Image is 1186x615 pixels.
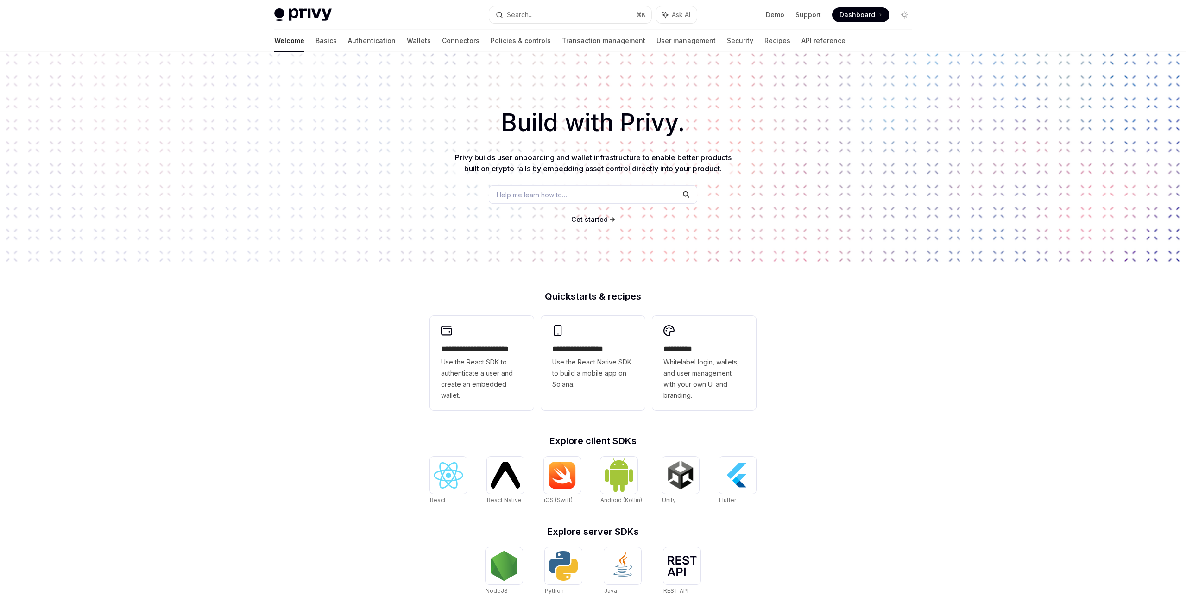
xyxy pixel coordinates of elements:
[430,436,756,446] h2: Explore client SDKs
[544,457,581,505] a: iOS (Swift)iOS (Swift)
[600,496,642,503] span: Android (Kotlin)
[486,587,508,594] span: NodeJS
[430,292,756,301] h2: Quickstarts & recipes
[663,357,745,401] span: Whitelabel login, wallets, and user management with your own UI and branding.
[656,30,716,52] a: User management
[667,556,697,576] img: REST API
[507,9,533,20] div: Search...
[795,10,821,19] a: Support
[636,11,646,19] span: ⌘ K
[541,316,645,410] a: **** **** **** ***Use the React Native SDK to build a mobile app on Solana.
[552,357,634,390] span: Use the React Native SDK to build a mobile app on Solana.
[274,30,304,52] a: Welcome
[663,547,700,596] a: REST APIREST API
[549,551,578,581] img: Python
[442,30,479,52] a: Connectors
[489,551,519,581] img: NodeJS
[604,458,634,492] img: Android (Kotlin)
[600,457,642,505] a: Android (Kotlin)Android (Kotlin)
[430,527,756,536] h2: Explore server SDKs
[571,215,608,224] a: Get started
[491,462,520,488] img: React Native
[719,457,756,505] a: FlutterFlutter
[656,6,697,23] button: Ask AI
[486,547,523,596] a: NodeJSNodeJS
[662,496,676,503] span: Unity
[497,190,567,200] span: Help me learn how to…
[727,30,753,52] a: Security
[434,462,463,489] img: React
[719,496,736,503] span: Flutter
[652,316,756,410] a: **** *****Whitelabel login, wallets, and user management with your own UI and branding.
[897,7,912,22] button: Toggle dark mode
[571,215,608,223] span: Get started
[348,30,396,52] a: Authentication
[672,10,690,19] span: Ask AI
[441,357,523,401] span: Use the React SDK to authenticate a user and create an embedded wallet.
[15,105,1171,141] h1: Build with Privy.
[544,496,573,503] span: iOS (Swift)
[455,153,732,173] span: Privy builds user onboarding and wallet infrastructure to enable better products built on crypto ...
[548,461,577,489] img: iOS (Swift)
[832,7,889,22] a: Dashboard
[604,587,617,594] span: Java
[315,30,337,52] a: Basics
[430,496,446,503] span: React
[764,30,790,52] a: Recipes
[562,30,645,52] a: Transaction management
[604,547,641,596] a: JavaJava
[545,587,564,594] span: Python
[666,460,695,490] img: Unity
[839,10,875,19] span: Dashboard
[663,587,688,594] span: REST API
[662,457,699,505] a: UnityUnity
[491,30,551,52] a: Policies & controls
[723,460,752,490] img: Flutter
[608,551,637,581] img: Java
[274,8,332,21] img: light logo
[487,457,524,505] a: React NativeReact Native
[487,496,522,503] span: React Native
[801,30,845,52] a: API reference
[430,457,467,505] a: ReactReact
[766,10,784,19] a: Demo
[545,547,582,596] a: PythonPython
[489,6,651,23] button: Search...⌘K
[407,30,431,52] a: Wallets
